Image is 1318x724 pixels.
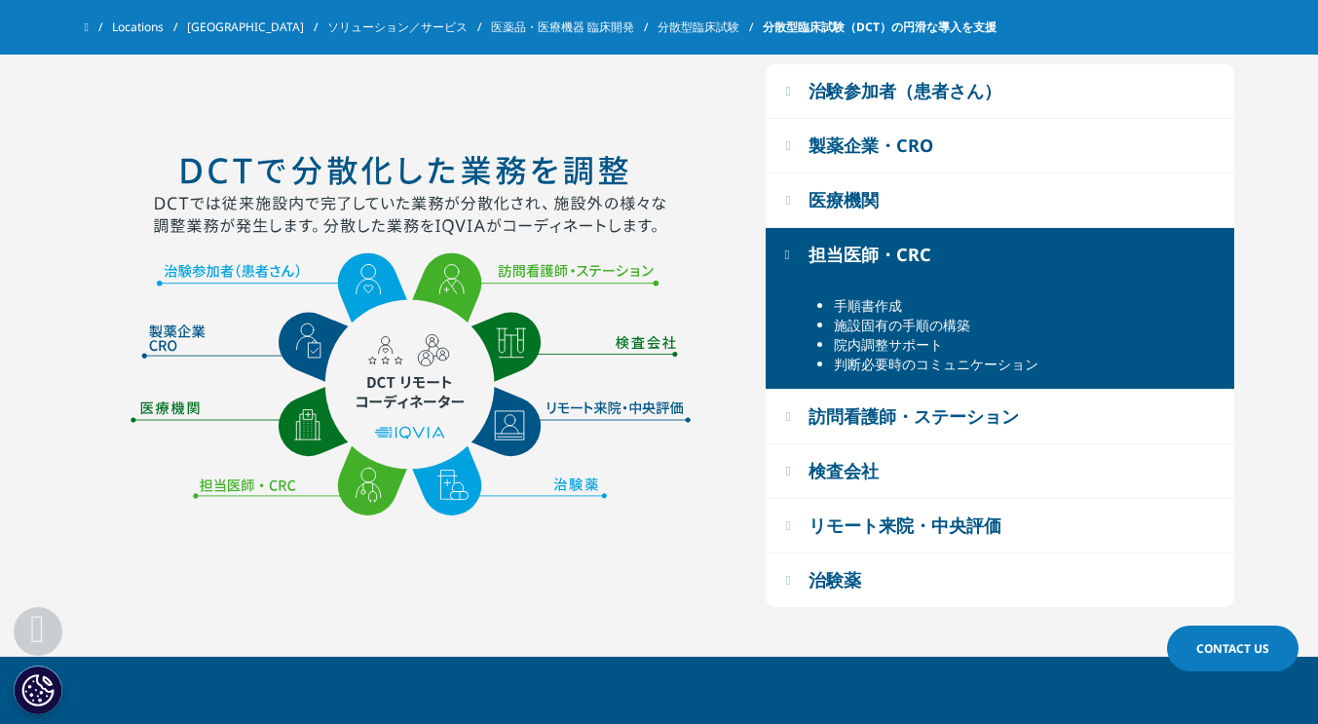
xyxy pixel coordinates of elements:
[809,243,931,267] div: 担当医師・CRC
[809,459,879,483] div: 検査会社
[187,10,327,45] a: [GEOGRAPHIC_DATA]
[834,335,1220,355] li: 院内調整サポート
[14,666,62,714] button: Cookie 設定
[834,316,1220,335] li: 施設固有の手順の構築
[809,188,879,212] div: 医療機関
[1167,626,1299,671] a: Contact Us
[766,64,1234,118] button: 治験参加者（患者さん）
[766,553,1234,607] button: 治験薬
[766,119,1234,172] button: 製薬企業・CRO
[112,10,187,45] a: Locations
[834,355,1220,374] li: 判断必要時のコミュニケーション
[766,390,1234,443] button: 訪問看護師・ステーション
[766,444,1234,498] button: 検査会社
[766,173,1234,227] button: 医療機関
[809,79,1001,103] div: 治験参加者（患者さん）
[763,10,997,45] span: 分散型臨床試験（DCT）の円滑な導入を支援
[327,10,491,45] a: ソリューション／サービス
[809,514,1001,538] div: リモート来院・中央評価
[491,10,658,45] a: 医薬品・医療機器 臨床開発
[834,296,1220,316] li: 手順書作成
[766,499,1234,553] button: リモート来院・中央評価
[809,133,933,158] div: 製薬企業・CRO
[809,568,861,592] div: 治験薬
[766,228,1234,282] button: 担当医師・CRC
[809,404,1019,429] div: 訪問看護師・ステーション
[1196,640,1269,657] span: Contact Us
[658,10,763,45] a: 分散型臨床試験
